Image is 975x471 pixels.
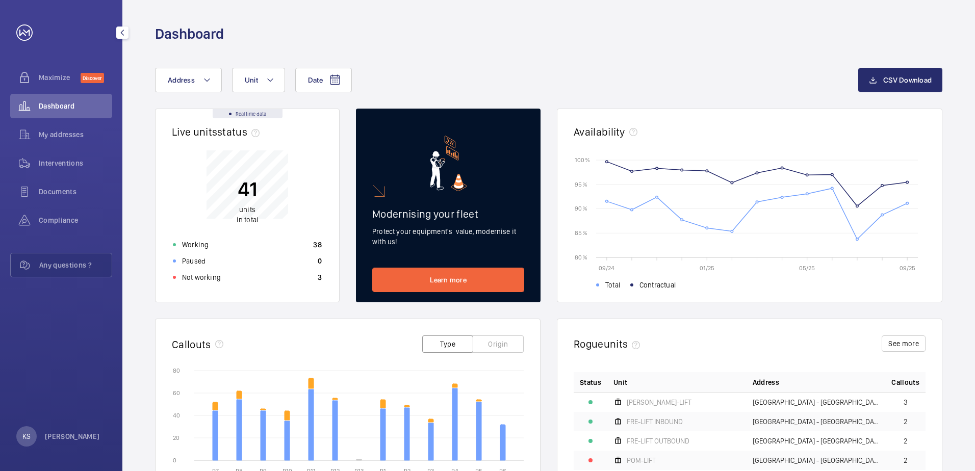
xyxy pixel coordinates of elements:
[372,268,524,292] a: Learn more
[173,457,176,464] text: 0
[904,399,908,406] span: 3
[213,109,283,118] div: Real time data
[753,377,779,387] span: Address
[45,431,100,441] p: [PERSON_NAME]
[580,377,601,387] p: Status
[245,76,258,84] span: Unit
[858,68,942,92] button: CSV Download
[182,256,206,266] p: Paused
[627,399,691,406] span: [PERSON_NAME]-LIFT
[168,76,195,84] span: Address
[217,125,264,138] span: status
[232,68,285,92] button: Unit
[753,399,880,406] span: [GEOGRAPHIC_DATA] - [GEOGRAPHIC_DATA],
[627,418,683,425] span: FRE-LIFT INBOUND
[627,457,656,464] span: POM-LIFT
[308,76,323,84] span: Date
[173,434,179,441] text: 20
[313,240,322,250] p: 38
[430,136,467,191] img: marketing-card.svg
[904,418,908,425] span: 2
[605,280,620,290] span: Total
[237,204,258,225] p: in total
[155,24,224,43] h1: Dashboard
[39,215,112,225] span: Compliance
[575,253,587,260] text: 80 %
[574,337,644,350] h2: Rogue
[753,418,880,425] span: [GEOGRAPHIC_DATA] - [GEOGRAPHIC_DATA],
[904,437,908,444] span: 2
[900,265,915,272] text: 09/25
[473,335,524,353] button: Origin
[155,68,222,92] button: Address
[627,437,689,444] span: FRE-LIFT OUTBOUND
[39,129,112,140] span: My addresses
[372,226,524,247] p: Protect your equipment's value, modernise it with us!
[318,256,322,266] p: 0
[318,272,322,282] p: 3
[422,335,473,353] button: Type
[39,158,112,168] span: Interventions
[237,176,258,202] p: 41
[575,205,587,212] text: 90 %
[182,240,209,250] p: Working
[753,457,880,464] span: [GEOGRAPHIC_DATA] - [GEOGRAPHIC_DATA],
[39,72,81,83] span: Maximize
[575,229,587,237] text: 85 %
[39,260,112,270] span: Any questions ?
[891,377,919,387] span: Callouts
[172,338,211,351] h2: Callouts
[295,68,352,92] button: Date
[882,335,926,352] button: See more
[173,389,180,397] text: 60
[599,265,614,272] text: 09/24
[172,125,264,138] h2: Live units
[700,265,714,272] text: 01/25
[372,207,524,220] h2: Modernising your fleet
[182,272,221,282] p: Not working
[574,125,625,138] h2: Availability
[173,412,180,419] text: 40
[39,187,112,197] span: Documents
[39,101,112,111] span: Dashboard
[883,76,932,84] span: CSV Download
[904,457,908,464] span: 2
[639,280,676,290] span: Contractual
[613,377,627,387] span: Unit
[799,265,815,272] text: 05/25
[753,437,880,444] span: [GEOGRAPHIC_DATA] - [GEOGRAPHIC_DATA],
[22,431,31,441] p: KS
[173,367,180,374] text: 80
[81,73,104,83] span: Discover
[239,205,255,214] span: units
[575,180,587,188] text: 95 %
[604,337,645,350] span: units
[575,156,590,163] text: 100 %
